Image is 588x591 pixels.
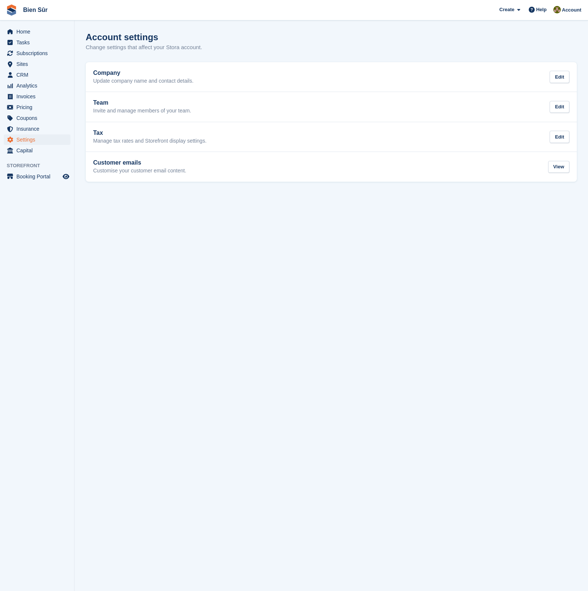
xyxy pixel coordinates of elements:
[93,138,206,144] p: Manage tax rates and Storefront display settings.
[20,4,51,16] a: Bien Sûr
[86,152,577,182] a: Customer emails Customise your customer email content. View
[86,92,577,122] a: Team Invite and manage members of your team. Edit
[93,130,206,136] h2: Tax
[6,4,17,16] img: stora-icon-8386f47178a22dfd0bd8f6a31ec36ba5ce8667c1dd55bd0f319d3a0aa187defe.svg
[4,124,70,134] a: menu
[93,99,191,106] h2: Team
[550,131,569,143] div: Edit
[4,26,70,37] a: menu
[16,171,61,182] span: Booking Portal
[93,78,193,85] p: Update company name and contact details.
[16,48,61,58] span: Subscriptions
[93,108,191,114] p: Invite and manage members of your team.
[16,59,61,69] span: Sites
[86,122,577,152] a: Tax Manage tax rates and Storefront display settings. Edit
[16,37,61,48] span: Tasks
[61,172,70,181] a: Preview store
[86,43,202,52] p: Change settings that affect your Stora account.
[4,59,70,69] a: menu
[4,70,70,80] a: menu
[16,102,61,112] span: Pricing
[86,62,577,92] a: Company Update company name and contact details. Edit
[562,6,581,14] span: Account
[548,161,569,173] div: View
[550,71,569,83] div: Edit
[86,32,158,42] h1: Account settings
[16,26,61,37] span: Home
[16,134,61,145] span: Settings
[16,113,61,123] span: Coupons
[4,145,70,156] a: menu
[16,124,61,134] span: Insurance
[4,102,70,112] a: menu
[7,162,74,169] span: Storefront
[550,101,569,113] div: Edit
[4,134,70,145] a: menu
[16,91,61,102] span: Invoices
[93,159,186,166] h2: Customer emails
[499,6,514,13] span: Create
[4,37,70,48] a: menu
[4,48,70,58] a: menu
[4,113,70,123] a: menu
[553,6,561,13] img: Matthieu Burnand
[4,80,70,91] a: menu
[93,168,186,174] p: Customise your customer email content.
[536,6,547,13] span: Help
[4,91,70,102] a: menu
[16,80,61,91] span: Analytics
[4,171,70,182] a: menu
[93,70,193,76] h2: Company
[16,145,61,156] span: Capital
[16,70,61,80] span: CRM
